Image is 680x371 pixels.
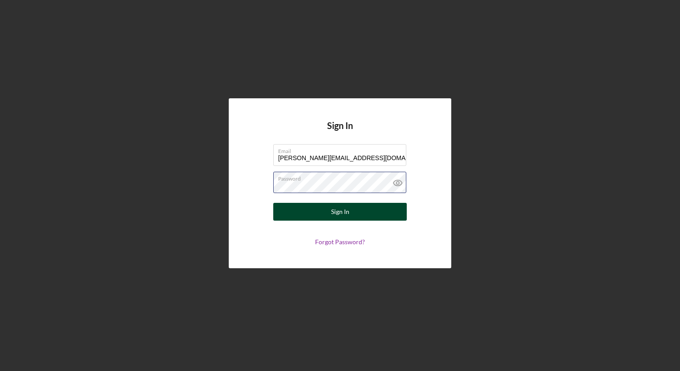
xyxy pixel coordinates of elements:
button: Sign In [273,203,407,221]
label: Email [278,145,406,154]
h4: Sign In [327,121,353,144]
a: Forgot Password? [315,238,365,246]
label: Password [278,172,406,182]
div: Sign In [331,203,349,221]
